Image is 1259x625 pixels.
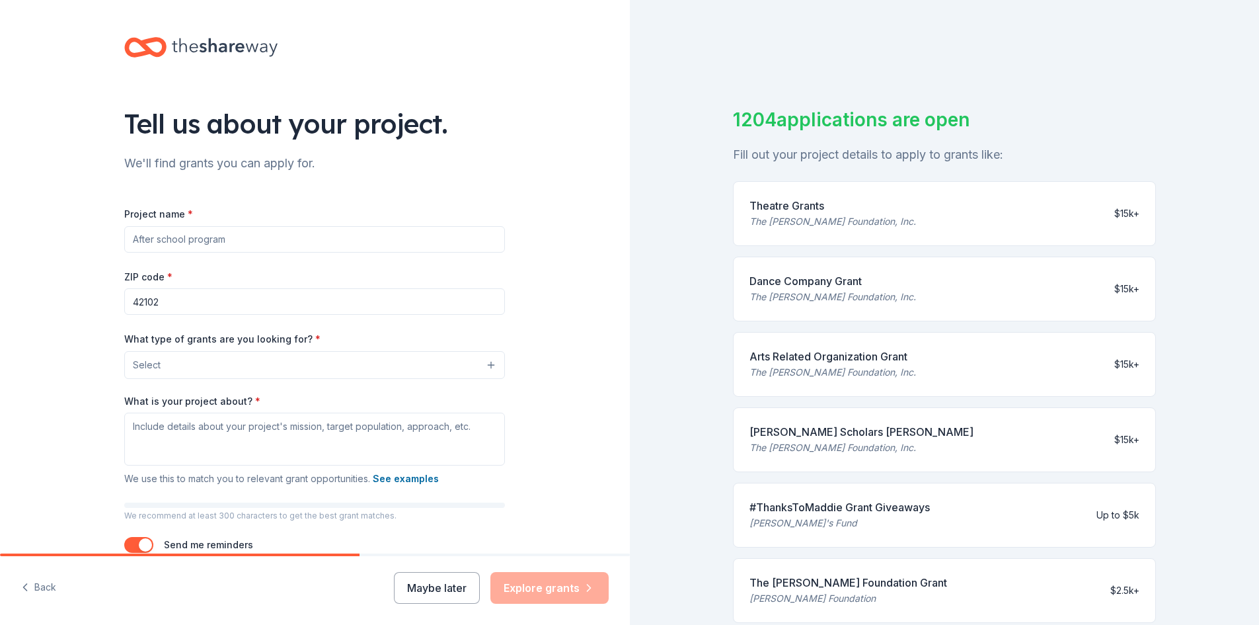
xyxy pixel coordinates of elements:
[749,214,916,229] div: The [PERSON_NAME] Foundation, Inc.
[124,226,505,253] input: After school program
[124,351,505,379] button: Select
[124,153,505,174] div: We'll find grants you can apply for.
[124,333,321,346] label: What type of grants are you looking for?
[1114,281,1139,297] div: $15k+
[749,198,916,214] div: Theatre Grants
[124,395,260,408] label: What is your project about?
[394,572,480,604] button: Maybe later
[124,105,505,142] div: Tell us about your project.
[124,208,193,221] label: Project name
[749,575,947,591] div: The [PERSON_NAME] Foundation Grant
[164,539,253,550] label: Send me reminders
[124,511,505,521] p: We recommend at least 300 characters to get the best grant matches.
[749,273,916,289] div: Dance Company Grant
[1114,206,1139,222] div: $15k+
[124,271,172,284] label: ZIP code
[133,357,161,373] span: Select
[749,424,973,440] div: [PERSON_NAME] Scholars [PERSON_NAME]
[124,473,439,484] span: We use this to match you to relevant grant opportunities.
[124,288,505,315] input: 12345 (U.S. only)
[733,106,1156,134] div: 1204 applications are open
[1114,432,1139,448] div: $15k+
[749,440,973,456] div: The [PERSON_NAME] Foundation, Inc.
[1096,507,1139,523] div: Up to $5k
[749,515,930,531] div: [PERSON_NAME]'s Fund
[749,349,916,364] div: Arts Related Organization Grant
[1114,356,1139,372] div: $15k+
[1110,583,1139,599] div: $2.5k+
[373,471,439,487] button: See examples
[733,144,1156,165] div: Fill out your project details to apply to grants like:
[749,364,916,380] div: The [PERSON_NAME] Foundation, Inc.
[21,574,56,602] button: Back
[749,499,930,515] div: #ThanksToMaddie Grant Giveaways
[749,591,947,606] div: [PERSON_NAME] Foundation
[749,289,916,305] div: The [PERSON_NAME] Foundation, Inc.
